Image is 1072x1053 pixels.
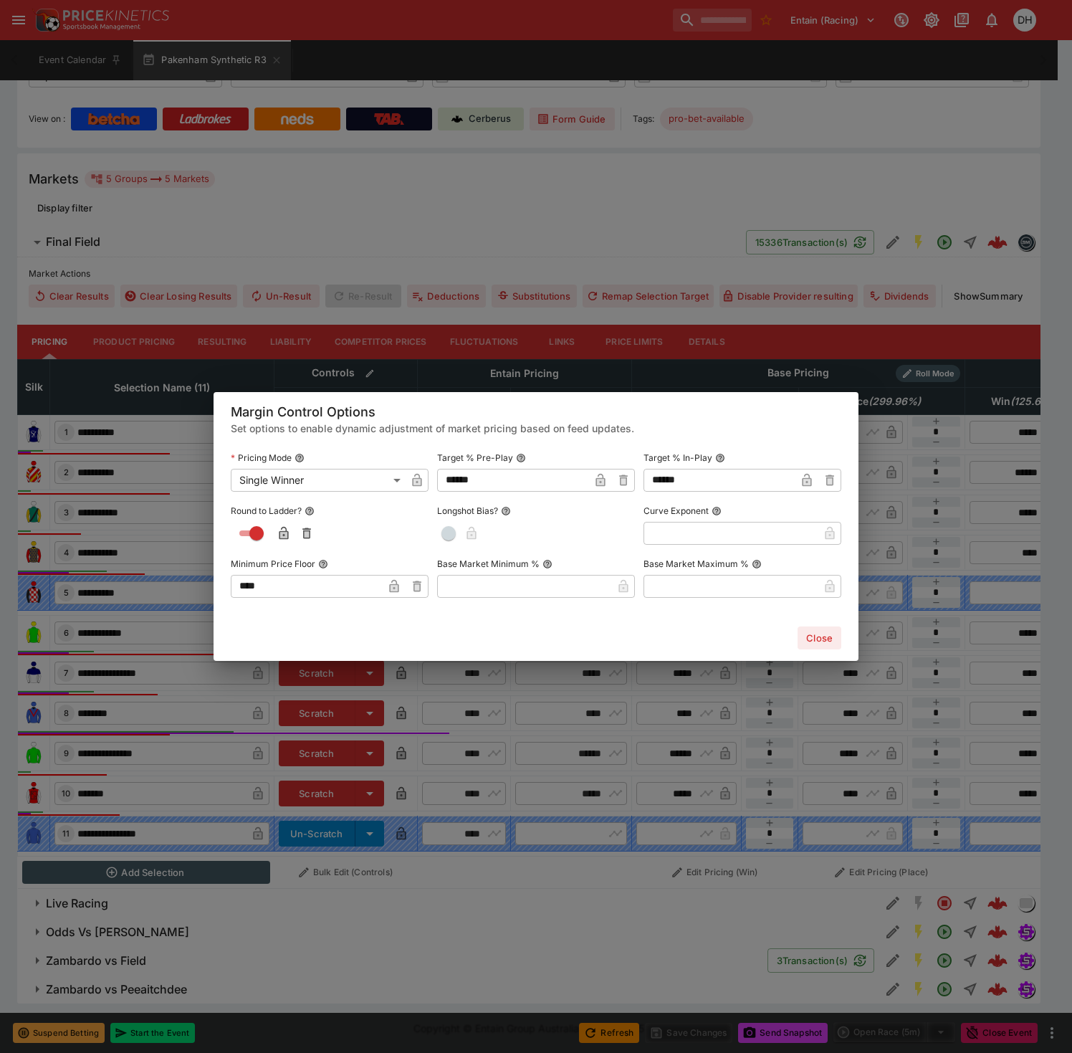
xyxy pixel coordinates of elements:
h6: Set options to enable dynamic adjustment of market pricing based on feed updates. [231,421,841,436]
p: Pricing Mode [231,452,292,464]
button: Base Market Minimum % [542,559,552,569]
h5: Margin Control Options [231,404,841,420]
button: Pricing Mode [295,453,305,463]
p: Curve Exponent [643,505,709,517]
p: Base Market Maximum % [643,558,749,570]
button: Target % In-Play [715,453,725,463]
div: Single Winner [231,469,406,492]
button: Longshot Bias? [501,506,511,516]
p: Base Market Minimum % [437,558,540,570]
p: Minimum Price Floor [231,558,315,570]
p: Round to Ladder? [231,505,302,517]
p: Target % Pre-Play [437,452,513,464]
button: Target % Pre-Play [516,453,526,463]
button: Close [798,626,841,649]
button: Base Market Maximum % [752,559,762,569]
button: Round to Ladder? [305,506,315,516]
p: Target % In-Play [643,452,712,464]
button: Minimum Price Floor [318,559,328,569]
p: Longshot Bias? [437,505,498,517]
button: Curve Exponent [712,506,722,516]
